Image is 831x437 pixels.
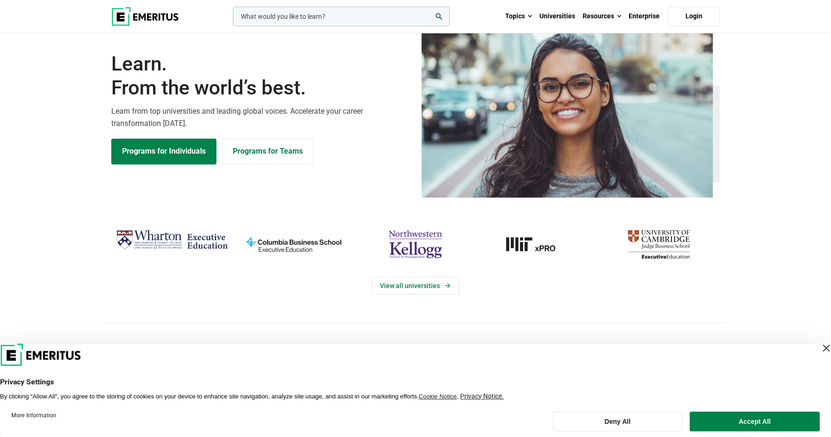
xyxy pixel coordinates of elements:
a: MIT-xPRO [481,226,593,263]
span: From the world’s best. [111,76,410,100]
img: MIT xPRO [481,226,593,263]
p: Learn from top universities and leading global voices. Accelerate your career transformation [DATE]. [111,105,410,129]
h1: Learn. [111,52,410,100]
a: Login [668,7,720,26]
img: northwestern-kellogg [359,226,471,263]
img: Wharton Executive Education [116,226,228,254]
a: Explore Programs [111,139,216,164]
img: cambridge-judge-business-school [603,226,715,263]
input: woocommerce-product-search-field-0 [233,7,450,26]
a: View Universities [372,277,460,295]
a: Explore for Business [222,139,314,164]
img: columbia-business-school [238,226,350,263]
img: Learn from the world's best [422,25,713,198]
